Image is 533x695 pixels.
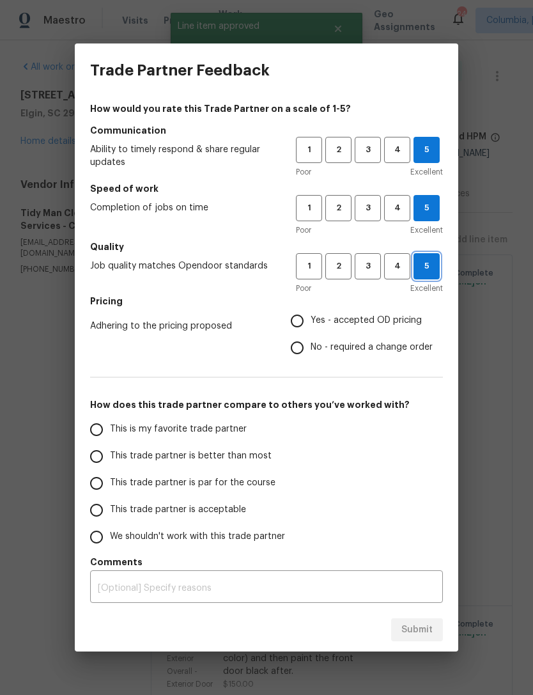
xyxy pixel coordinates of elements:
[90,556,443,568] h5: Comments
[355,137,381,163] button: 3
[327,201,350,215] span: 2
[296,224,311,237] span: Poor
[291,308,443,361] div: Pricing
[413,137,440,163] button: 5
[414,201,439,215] span: 5
[327,143,350,157] span: 2
[90,260,275,272] span: Job quality matches Opendoor standards
[311,341,433,354] span: No - required a change order
[311,314,422,327] span: Yes - accepted OD pricing
[110,503,246,517] span: This trade partner is acceptable
[90,398,443,411] h5: How does this trade partner compare to others you’ve worked with?
[410,224,443,237] span: Excellent
[356,259,380,274] span: 3
[90,182,443,195] h5: Speed of work
[325,195,351,221] button: 2
[110,423,247,436] span: This is my favorite trade partner
[297,201,321,215] span: 1
[296,253,322,279] button: 1
[90,295,443,308] h5: Pricing
[90,61,270,79] h3: Trade Partner Feedback
[385,259,409,274] span: 4
[385,201,409,215] span: 4
[384,137,410,163] button: 4
[90,143,275,169] span: Ability to timely respond & share regular updates
[384,195,410,221] button: 4
[325,137,351,163] button: 2
[297,143,321,157] span: 1
[327,259,350,274] span: 2
[110,476,275,490] span: This trade partner is par for the course
[110,449,272,463] span: This trade partner is better than most
[296,195,322,221] button: 1
[296,166,311,178] span: Poor
[355,253,381,279] button: 3
[325,253,351,279] button: 2
[385,143,409,157] span: 4
[90,320,270,332] span: Adhering to the pricing proposed
[413,253,440,279] button: 5
[90,240,443,253] h5: Quality
[110,530,285,543] span: We shouldn't work with this trade partner
[410,166,443,178] span: Excellent
[356,201,380,215] span: 3
[90,102,443,115] h4: How would you rate this Trade Partner on a scale of 1-5?
[90,124,443,137] h5: Communication
[356,143,380,157] span: 3
[90,416,443,551] div: How does this trade partner compare to others you’ve worked with?
[414,143,439,157] span: 5
[90,201,275,214] span: Completion of jobs on time
[414,259,439,274] span: 5
[410,282,443,295] span: Excellent
[297,259,321,274] span: 1
[413,195,440,221] button: 5
[355,195,381,221] button: 3
[384,253,410,279] button: 4
[296,137,322,163] button: 1
[296,282,311,295] span: Poor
